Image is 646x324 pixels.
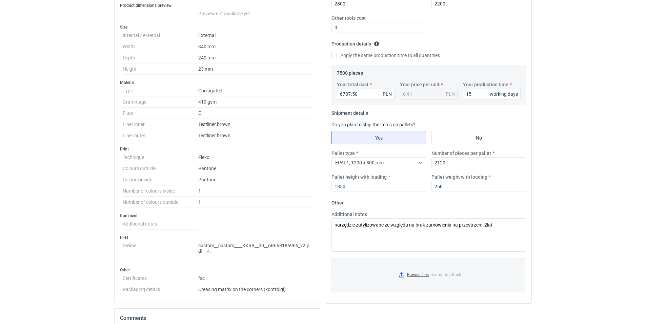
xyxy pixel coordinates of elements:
[123,284,198,292] dt: Packaging details
[123,152,198,163] dt: Technique
[123,218,198,230] dt: Additional notes
[431,174,487,180] label: Pallet weight with loading
[120,267,315,273] h3: Other
[198,197,312,208] dd: 1
[431,181,526,192] input: 0
[123,41,198,52] dt: Width
[331,218,526,252] textarea: narzędzie zutylizowane ze względu na brak zamówienia na przestrzeni 2lat
[331,181,426,192] input: 0
[331,15,366,21] label: Other tools cost
[123,273,198,284] dt: Certificates
[198,130,312,141] dd: Testliner brown
[198,152,312,163] dd: Flexo
[198,41,312,52] dd: 340 mm
[123,108,198,119] dt: Flute
[198,52,312,64] dd: 240 mm
[123,30,198,41] dt: Internal / external
[198,243,312,254] p: custom__custom____KKRB__d0__oR668186965_v2.pdf
[123,197,198,208] dt: Number of colours outside
[331,197,344,205] legend: Other
[123,52,198,64] dt: Depth
[335,160,384,165] span: EPAL1, 1200 x 800 mm
[120,24,315,30] h3: Size
[337,89,395,100] input: 0
[123,85,198,96] dt: Type
[120,213,315,218] h3: Comment
[331,150,355,157] label: Pallet type
[198,284,312,292] dd: Creasing matrix on the corners (kontrbigi)
[198,96,312,108] dd: 410 gsm
[123,163,198,174] dt: Colours outside
[198,119,312,130] dd: Testliner brown
[120,314,315,322] h2: Comments
[331,211,367,218] label: Additional notes
[331,174,387,180] label: Pallet height with loading
[331,122,416,127] label: Do you plan to ship the items on pallets?
[120,235,315,240] h3: Files
[463,89,521,100] input: 0
[337,81,368,88] label: Your total cost
[123,240,198,262] dt: Dieline
[332,257,526,292] label: or drop to attach
[123,119,198,130] dt: Liner inner
[490,91,518,97] div: working days
[331,38,379,47] legend: Production details
[331,22,426,33] input: 0
[431,131,526,144] label: No
[431,150,491,157] label: Number of pieces per pallet
[198,11,251,16] span: Preview not available yet.
[198,30,312,41] dd: External
[383,91,392,97] div: PLN
[198,85,312,96] dd: Corrugated
[337,68,363,76] legend: 7500 pieces
[331,108,368,116] legend: Shipment details
[198,163,312,174] dd: Pantone
[120,146,315,152] h3: Print
[120,80,315,85] h3: Material
[463,81,508,88] label: Your production time
[120,3,315,8] h3: Product dimensions preview
[198,185,312,197] dd: 1
[446,91,455,97] div: PLN
[123,130,198,141] dt: Liner outer
[198,273,312,284] dd: fsc
[198,174,312,185] dd: Pantone
[198,64,312,75] dd: 23 mm
[123,185,198,197] dt: Number of colours inside
[198,108,312,119] dd: E
[331,131,426,144] label: Yes
[431,157,526,168] input: 0
[331,52,440,59] label: Apply the same production time to all quantities
[123,64,198,75] dt: Height
[123,96,198,108] dt: Grammage
[400,81,440,88] label: Your price per unit
[123,174,198,185] dt: Colours inside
